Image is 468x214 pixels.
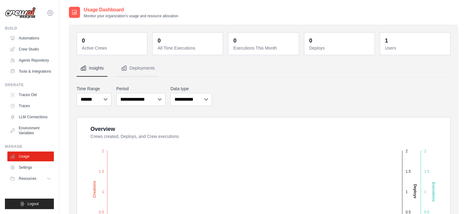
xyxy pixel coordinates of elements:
tspan: 2 [406,149,408,153]
tspan: 1.5 [406,169,411,173]
a: Traces Old [7,90,54,100]
h2: Usage Dashboard [84,6,178,14]
a: Settings [7,163,54,172]
tspan: 1 [406,190,408,194]
button: Resources [7,174,54,184]
tspan: 1.5 [99,169,104,173]
span: Resources [19,176,36,181]
button: Insights [77,60,107,77]
a: Tools & Integrations [7,67,54,76]
nav: Tabs [77,60,450,77]
div: 1 [385,36,388,45]
a: Environment Variables [7,123,54,138]
text: Deploys [413,184,417,198]
a: Crew Studio [7,44,54,54]
text: Creations [92,180,97,198]
tspan: 1 [102,190,104,194]
div: 0 [233,36,236,45]
div: Operate [5,83,54,87]
text: Executions [431,182,436,202]
button: Deployments [117,60,158,77]
dt: Crews created, Deploys, and Crew executions [90,133,443,139]
label: Time Range [77,86,111,92]
div: 0 [309,36,312,45]
a: Automations [7,33,54,43]
a: LLM Connections [7,112,54,122]
tspan: 1 [424,190,426,194]
dt: Deploys [309,45,371,51]
a: Usage [7,151,54,161]
dt: Active Crews [82,45,143,51]
a: Agents Repository [7,55,54,65]
div: Manage [5,144,54,149]
div: 0 [158,36,161,45]
div: Overview [90,125,115,133]
tspan: 2 [102,149,104,153]
dt: Users [385,45,446,51]
label: Period [116,86,166,92]
dt: All Time Executions [158,45,219,51]
p: Monitor your organization's usage and resource allocation [84,14,178,18]
tspan: 1.5 [424,169,429,173]
button: Logout [5,199,54,209]
span: Logout [27,201,39,206]
tspan: 2 [424,149,426,153]
div: 0 [82,36,85,45]
img: Logo [5,7,36,19]
a: Traces [7,101,54,111]
dt: Executions This Month [233,45,295,51]
label: Data type [170,86,212,92]
div: Build [5,26,54,31]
